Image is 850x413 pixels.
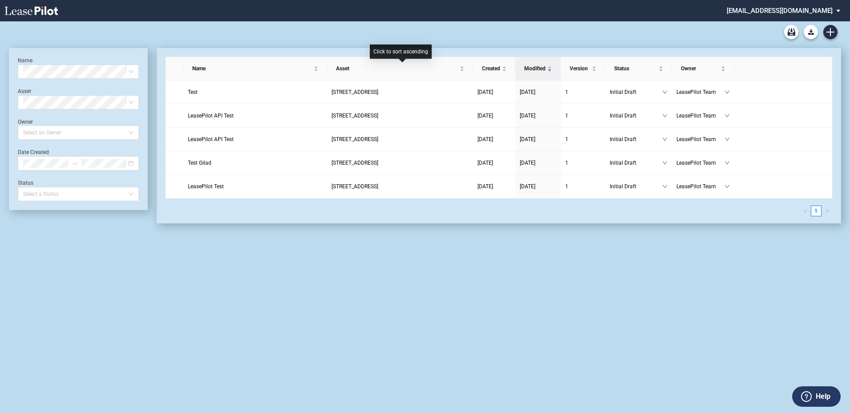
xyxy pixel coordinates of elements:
a: LeasePilot API Test [188,111,323,120]
a: [STREET_ADDRESS] [332,182,469,191]
span: LeasePilot Team [676,158,725,167]
span: Owner [681,64,719,73]
span: 109 State Street [332,136,378,142]
span: Initial Draft [610,111,662,120]
button: right [822,206,832,216]
th: Created [473,57,515,81]
span: 109 State Street [332,160,378,166]
span: Test Gilad [188,160,211,166]
a: [DATE] [520,182,556,191]
a: Create new document [823,25,838,39]
a: [STREET_ADDRESS] [332,135,469,144]
span: [DATE] [520,183,535,190]
span: 1 [565,113,568,119]
span: LeasePilot Team [676,111,725,120]
span: 1 [565,160,568,166]
th: Asset [327,57,473,81]
span: [DATE] [478,183,493,190]
label: Name [18,57,32,64]
span: Modified [524,64,546,73]
span: [DATE] [520,136,535,142]
span: down [662,113,668,118]
button: left [800,206,811,216]
span: down [725,184,730,189]
span: left [803,209,808,213]
a: [DATE] [478,88,511,97]
label: Date Created [18,149,49,155]
a: Test Gilad [188,158,323,167]
span: swap-right [72,160,78,166]
span: LeasePilot API Test [188,136,234,142]
th: Status [605,57,672,81]
a: 1 [565,88,601,97]
a: [STREET_ADDRESS] [332,88,469,97]
th: Owner [672,57,734,81]
a: [DATE] [478,182,511,191]
span: Initial Draft [610,158,662,167]
span: Asset [336,64,458,73]
span: Status [614,64,657,73]
a: [DATE] [520,158,556,167]
a: [STREET_ADDRESS] [332,158,469,167]
a: [DATE] [520,135,556,144]
span: LeasePilot Test [188,183,224,190]
a: [DATE] [478,111,511,120]
span: Name [192,64,312,73]
span: [DATE] [520,89,535,95]
span: LeasePilot Team [676,88,725,97]
span: down [662,89,668,95]
span: down [662,160,668,166]
span: down [725,89,730,95]
a: Test [188,88,323,97]
span: [DATE] [520,113,535,119]
a: LeasePilot Test [188,182,323,191]
label: Owner [18,119,33,125]
label: Help [816,391,830,402]
div: Click to sort ascending [370,45,432,59]
span: [DATE] [478,89,493,95]
span: down [662,137,668,142]
a: 1 [565,111,601,120]
a: [DATE] [520,111,556,120]
span: [DATE] [478,136,493,142]
li: Next Page [822,206,832,216]
li: Previous Page [800,206,811,216]
span: down [725,113,730,118]
a: [STREET_ADDRESS] [332,111,469,120]
label: Status [18,180,33,186]
th: Modified [515,57,561,81]
button: Help [792,386,841,407]
th: Name [183,57,327,81]
span: 109 State Street [332,89,378,95]
span: right [825,209,829,213]
span: Created [482,64,500,73]
span: Initial Draft [610,182,662,191]
a: [DATE] [478,158,511,167]
a: LeasePilot API Test [188,135,323,144]
span: down [725,160,730,166]
span: Version [570,64,590,73]
a: Archive [784,25,798,39]
label: Asset [18,88,31,94]
span: down [725,137,730,142]
a: 1 [565,158,601,167]
span: LeasePilot Team [676,182,725,191]
span: [DATE] [478,113,493,119]
a: 1 [811,206,821,216]
a: [DATE] [478,135,511,144]
span: [DATE] [520,160,535,166]
span: 1 [565,136,568,142]
a: [DATE] [520,88,556,97]
th: Version [561,57,605,81]
span: 109 State Street [332,183,378,190]
span: 1 [565,89,568,95]
span: LeasePilot API Test [188,113,234,119]
span: Initial Draft [610,88,662,97]
span: Initial Draft [610,135,662,144]
a: Download Blank Form [804,25,818,39]
span: Test [188,89,198,95]
span: 109 State Street [332,113,378,119]
span: down [662,184,668,189]
a: 1 [565,135,601,144]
